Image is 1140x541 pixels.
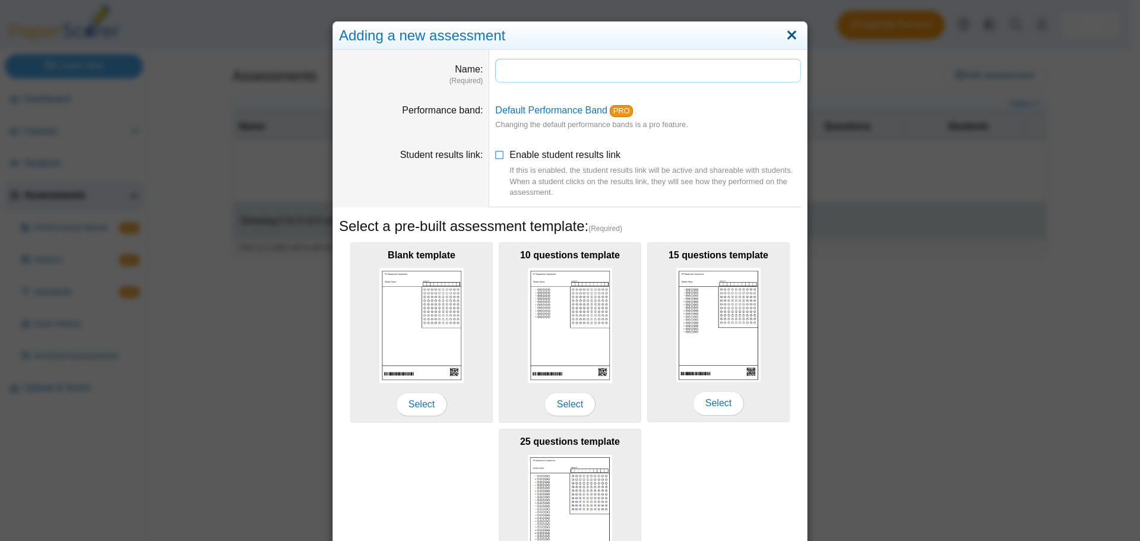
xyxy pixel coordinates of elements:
[339,216,801,236] h5: Select a pre-built assessment template:
[544,393,596,416] span: Select
[520,250,620,260] b: 10 questions template
[339,76,483,86] dfn: (Required)
[379,268,464,382] img: scan_sheet_blank.png
[588,224,622,234] span: (Required)
[676,268,761,382] img: scan_sheet_15_questions.png
[528,268,612,382] img: scan_sheet_10_questions.png
[520,436,620,447] b: 25 questions template
[495,105,607,115] a: Default Performance Band
[388,250,455,260] b: Blank template
[333,22,807,50] div: Adding a new assessment
[669,250,768,260] b: 15 questions template
[610,105,633,117] a: PRO
[783,26,801,46] a: Close
[402,105,483,115] label: Performance band
[400,150,483,160] label: Student results link
[509,150,801,198] span: Enable student results link
[396,393,447,416] span: Select
[455,64,483,74] label: Name
[693,391,744,415] span: Select
[509,165,801,198] div: If this is enabled, the student results link will be active and shareable with students. When a s...
[495,120,688,129] small: Changing the default performance bands is a pro feature.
